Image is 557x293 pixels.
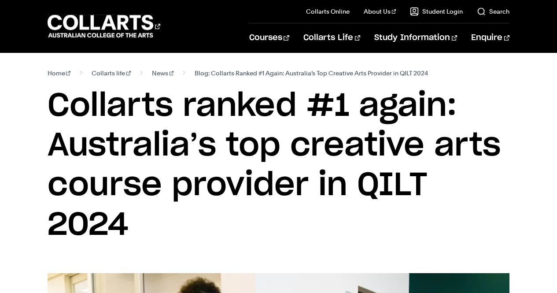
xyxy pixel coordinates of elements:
[471,23,509,52] a: Enquire
[152,67,174,79] a: News
[48,86,510,245] h1: Collarts ranked #1 again: Australia’s top creative arts course provider in QILT 2024
[92,67,131,79] a: Collarts life
[374,23,457,52] a: Study Information
[195,67,428,79] span: Blog: Collarts Ranked #1 Again: Australia’s Top Creative Arts Provider in QILT 2024
[249,23,289,52] a: Courses
[410,7,463,16] a: Student Login
[303,23,360,52] a: Collarts Life
[364,7,396,16] a: About Us
[48,14,160,39] div: Go to homepage
[48,67,71,79] a: Home
[306,7,350,16] a: Collarts Online
[477,7,509,16] a: Search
